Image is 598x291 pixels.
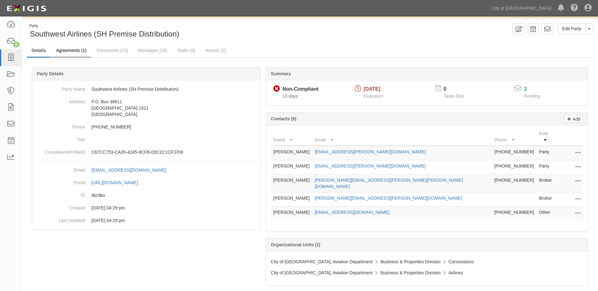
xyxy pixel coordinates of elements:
div: Non-Compliant [282,86,319,93]
p: C67CC753-CA35-4245-9CFB-03C2C1CF3709 [91,149,258,155]
span: Southwest Airlines (SH Premise Distribution) [30,30,179,38]
span: Since 08/01/2025 [282,94,298,99]
a: [PERSON_NAME][EMAIL_ADDRESS][PERSON_NAME][DOMAIN_NAME] [315,196,462,201]
div: [EMAIL_ADDRESS][DOMAIN_NAME] [91,167,166,173]
th: Role [537,128,558,146]
dd: Southwest Airlines (SH Premise Distribution) [35,83,258,95]
dd: [PHONE_NUMBER] [35,121,258,133]
dt: Created [35,202,85,211]
a: 2 [524,86,527,92]
td: [PERSON_NAME] [271,174,312,192]
td: Party [537,160,558,174]
div: Southwest Airlines (SH Premise Distribution) [27,23,305,39]
dt: ComplianceProfileID [35,146,85,155]
a: [URL][DOMAIN_NAME] [91,180,145,185]
p: 0 [444,86,472,93]
span: Airlines [449,270,463,275]
span: Tasks Due [444,94,464,99]
dd: 06/30/2023 04:29 pm [35,202,258,214]
td: [PERSON_NAME] [271,160,312,174]
i: Help Center - Complianz [571,4,578,12]
span: City of [GEOGRAPHIC_DATA], Aviation Department [271,270,373,275]
dt: Last Updated [35,214,85,224]
a: Details [27,44,51,58]
dt: Party Name [35,83,85,92]
span: Concessions [449,259,474,264]
dd: 06/30/2023 04:29 pm [35,214,258,227]
a: Agreements (1) [51,44,91,58]
td: [PERSON_NAME] [271,146,312,160]
b: Party Details [37,71,64,76]
b: Organizational Units (2) [271,242,320,247]
a: [EMAIL_ADDRESS][DOMAIN_NAME] [91,168,173,173]
span: Business & Properties Division [380,270,441,275]
td: [PHONE_NUMBER] [492,174,537,192]
span: Expiration [364,94,383,99]
span: Pending [524,94,540,99]
a: Activity (2) [200,44,230,57]
a: City of [GEOGRAPHIC_DATA] [489,2,554,14]
div: Party [29,23,179,29]
p: Add [571,115,580,123]
dt: ID [35,189,85,198]
span: Business & Properties Division [380,259,441,264]
span: [DATE] [364,86,380,92]
td: [PHONE_NUMBER] [492,207,537,221]
b: Summary [271,71,291,76]
a: [EMAIL_ADDRESS][PERSON_NAME][DOMAIN_NAME] [315,149,426,154]
div: 9 [13,42,20,47]
a: Add [565,115,583,123]
td: [PHONE_NUMBER] [492,160,537,174]
td: Broker [537,174,558,192]
dt: Email [35,164,85,173]
td: [PERSON_NAME] [271,192,312,207]
td: Party [537,146,558,160]
span: City of [GEOGRAPHIC_DATA], Aviation Department [271,259,373,264]
a: Documents (15) [92,44,133,57]
b: Contacts (5) [271,116,296,121]
a: [EMAIL_ADDRESS][DOMAIN_NAME] [315,210,389,215]
a: Edit Party [558,23,585,34]
dt: Portal [35,176,85,186]
dd: P.O. Box 36611 [GEOGRAPHIC_DATA]-1611 [GEOGRAPHIC_DATA] [35,95,258,121]
a: Messages (24) [133,44,172,57]
td: [PERSON_NAME] [271,207,312,221]
td: [PHONE_NUMBER] [492,146,537,160]
td: Other [537,207,558,221]
a: Tasks (0) [173,44,200,57]
dt: Fax [35,133,85,143]
a: [PERSON_NAME][EMAIL_ADDRESS][PERSON_NAME][PERSON_NAME][DOMAIN_NAME] [315,178,463,189]
th: Phone [492,128,537,146]
dt: Address [35,95,85,105]
a: [EMAIL_ADDRESS][PERSON_NAME][DOMAIN_NAME] [315,163,426,168]
dd: 4kc9kx [35,189,258,202]
th: Name [271,128,312,146]
th: Email [312,128,492,146]
img: logo-5460c22ac91f19d4615b14bd174203de0afe785f0fc80cf4dbbc73dc1793850b.png [5,3,48,14]
i: Non-Compliant [273,86,280,92]
dt: Phone [35,121,85,130]
td: Broker [537,192,558,207]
